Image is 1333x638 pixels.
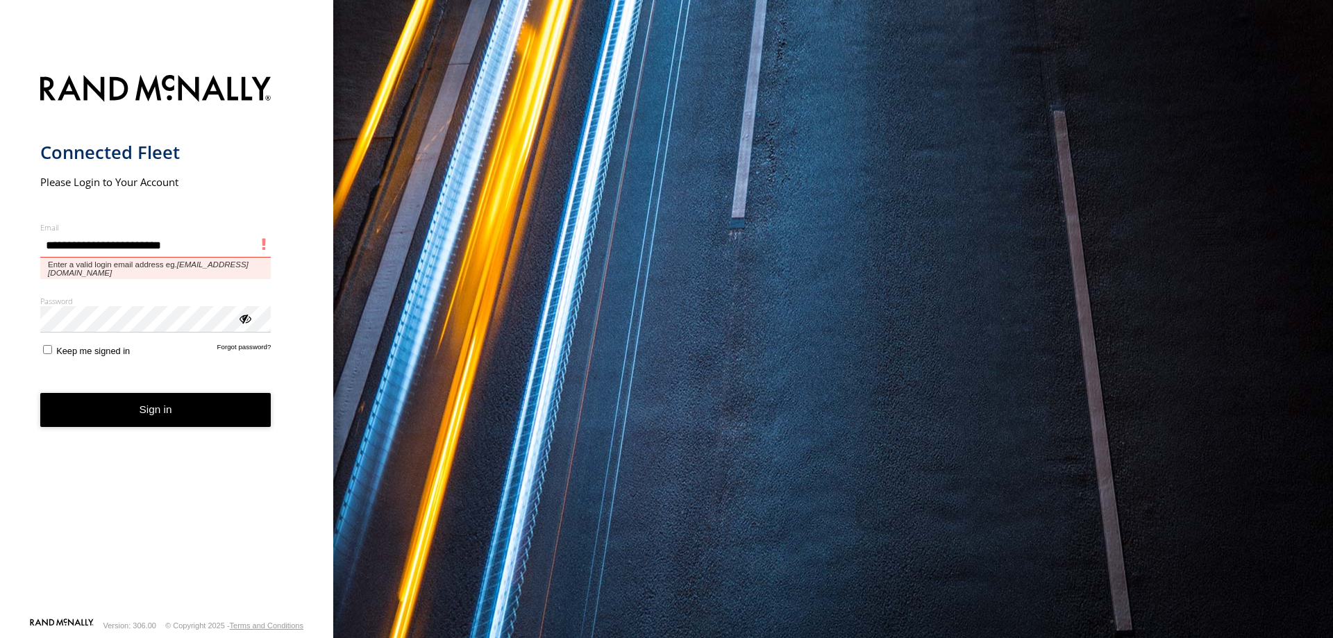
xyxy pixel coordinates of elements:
em: [EMAIL_ADDRESS][DOMAIN_NAME] [48,260,249,277]
button: Sign in [40,393,271,427]
a: Forgot password? [217,343,271,356]
label: Password [40,296,271,306]
div: © Copyright 2025 - [165,621,303,630]
label: Email [40,222,271,233]
div: Version: 306.00 [103,621,156,630]
input: Keep me signed in [43,345,52,354]
span: Enter a valid login email address eg. [40,258,271,279]
h2: Please Login to Your Account [40,175,271,189]
img: Rand McNally [40,72,271,108]
span: Keep me signed in [56,346,130,356]
form: main [40,67,294,617]
a: Visit our Website [30,619,94,632]
div: ViewPassword [237,311,251,325]
a: Terms and Conditions [230,621,303,630]
h1: Connected Fleet [40,141,271,164]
